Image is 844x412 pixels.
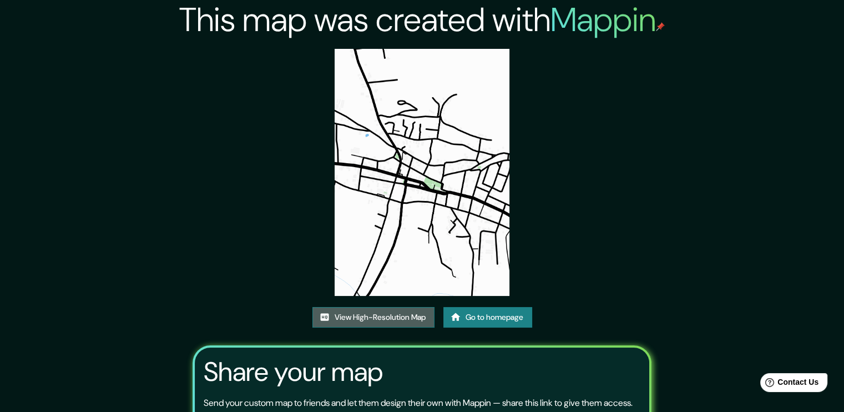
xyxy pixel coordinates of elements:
[745,369,832,400] iframe: Help widget launcher
[312,307,434,328] a: View High-Resolution Map
[656,22,665,31] img: mappin-pin
[335,49,509,296] img: created-map
[204,396,633,410] p: Send your custom map to friends and let them design their own with Mappin — share this link to gi...
[204,356,383,388] h3: Share your map
[443,307,532,328] a: Go to homepage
